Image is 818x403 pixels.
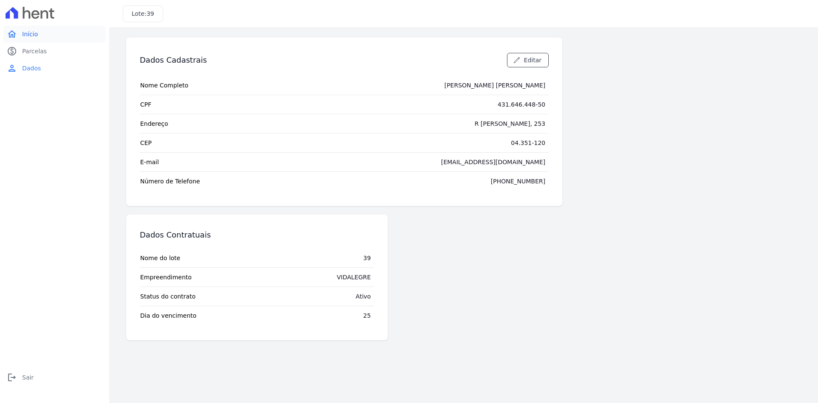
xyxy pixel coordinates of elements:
[7,63,17,73] i: person
[140,100,151,109] span: CPF
[441,158,545,166] div: [EMAIL_ADDRESS][DOMAIN_NAME]
[140,177,200,186] span: Número de Telefone
[337,273,371,281] div: VIDALEGRE
[22,30,38,38] span: Início
[356,292,371,301] div: Ativo
[511,139,545,147] div: 04.351-120
[507,53,549,67] a: Editar
[22,373,34,382] span: Sair
[3,43,106,60] a: paidParcelas
[140,158,159,166] span: E-mail
[140,292,196,301] span: Status do contrato
[140,311,196,320] span: Dia do vencimento
[498,100,545,109] div: 431.646.448-50
[363,311,371,320] div: 25
[140,119,168,128] span: Endereço
[444,81,545,90] div: [PERSON_NAME] [PERSON_NAME]
[140,230,211,240] h3: Dados Contratuais
[140,273,192,281] span: Empreendimento
[524,56,541,64] span: Editar
[22,64,41,72] span: Dados
[22,47,47,55] span: Parcelas
[147,10,154,17] span: 39
[7,46,17,56] i: paid
[363,254,371,262] div: 39
[3,60,106,77] a: personDados
[140,81,188,90] span: Nome Completo
[132,9,154,18] h3: Lote:
[3,26,106,43] a: homeInício
[7,372,17,383] i: logout
[140,55,207,65] h3: Dados Cadastrais
[475,119,545,128] div: R [PERSON_NAME], 253
[140,139,152,147] span: CEP
[3,369,106,386] a: logoutSair
[491,177,545,186] div: [PHONE_NUMBER]
[140,254,180,262] span: Nome do lote
[7,29,17,39] i: home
